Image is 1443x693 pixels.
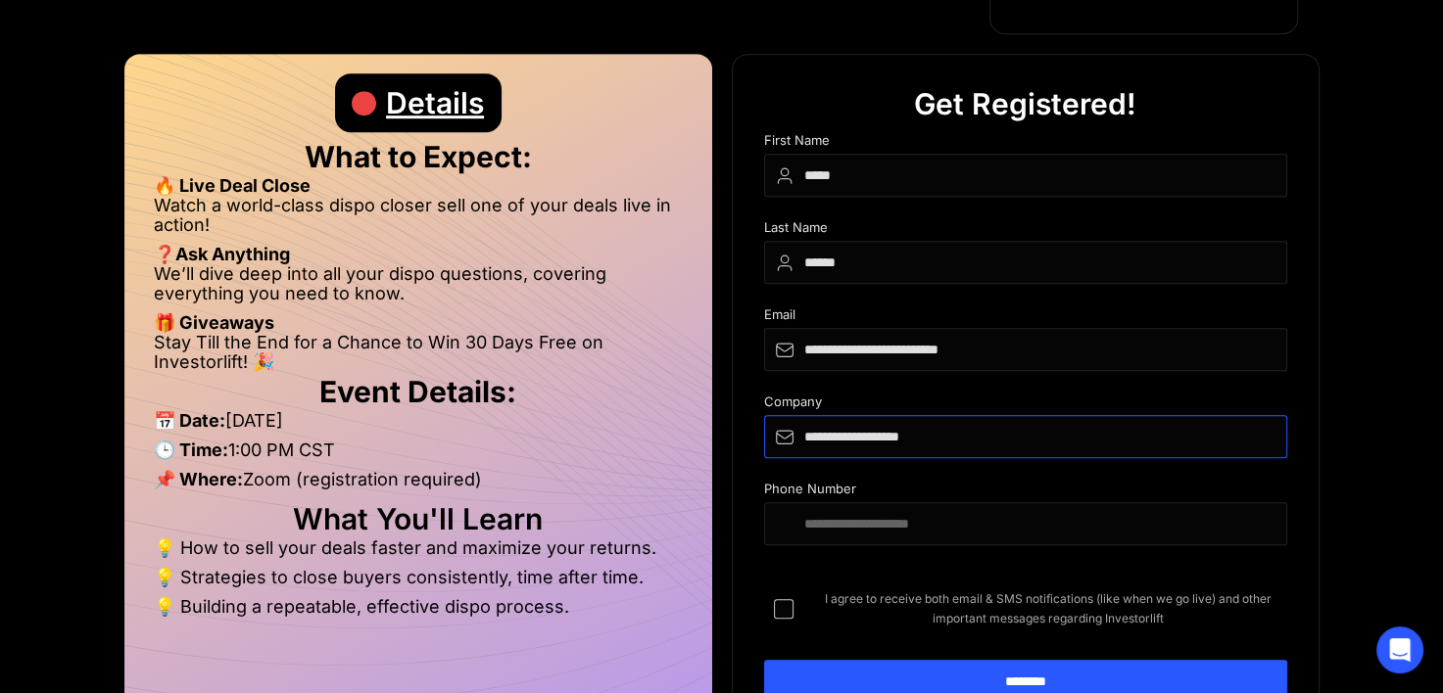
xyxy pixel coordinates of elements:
[154,538,683,568] li: 💡 How to sell your deals faster and maximize your returns.
[764,307,1287,328] div: Email
[154,439,228,460] strong: 🕒 Time:
[809,589,1287,628] span: I agree to receive both email & SMS notifications (like when we go live) and other important mess...
[154,470,683,499] li: Zoom (registration required)
[154,469,243,489] strong: 📌 Where:
[154,568,683,597] li: 💡 Strategies to close buyers consistently, time after time.
[154,509,683,529] h2: What You'll Learn
[154,333,683,372] li: Stay Till the End for a Chance to Win 30 Days Free on Investorlift! 🎉
[154,196,683,245] li: Watch a world-class dispo closer sell one of your deals live in action!
[764,220,1287,241] div: Last Name
[764,394,1287,415] div: Company
[154,411,683,440] li: [DATE]
[1376,626,1423,673] div: Open Intercom Messenger
[764,482,1287,502] div: Phone Number
[154,175,311,196] strong: 🔥 Live Deal Close
[154,410,225,431] strong: 📅 Date:
[914,74,1136,133] div: Get Registered!
[154,440,683,470] li: 1:00 PM CST
[154,597,683,617] li: 💡 Building a repeatable, effective dispo process.
[386,73,484,132] div: Details
[764,133,1287,154] div: First Name
[154,244,290,264] strong: ❓Ask Anything
[154,264,683,313] li: We’ll dive deep into all your dispo questions, covering everything you need to know.
[305,139,532,174] strong: What to Expect:
[319,374,516,409] strong: Event Details:
[154,312,274,333] strong: 🎁 Giveaways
